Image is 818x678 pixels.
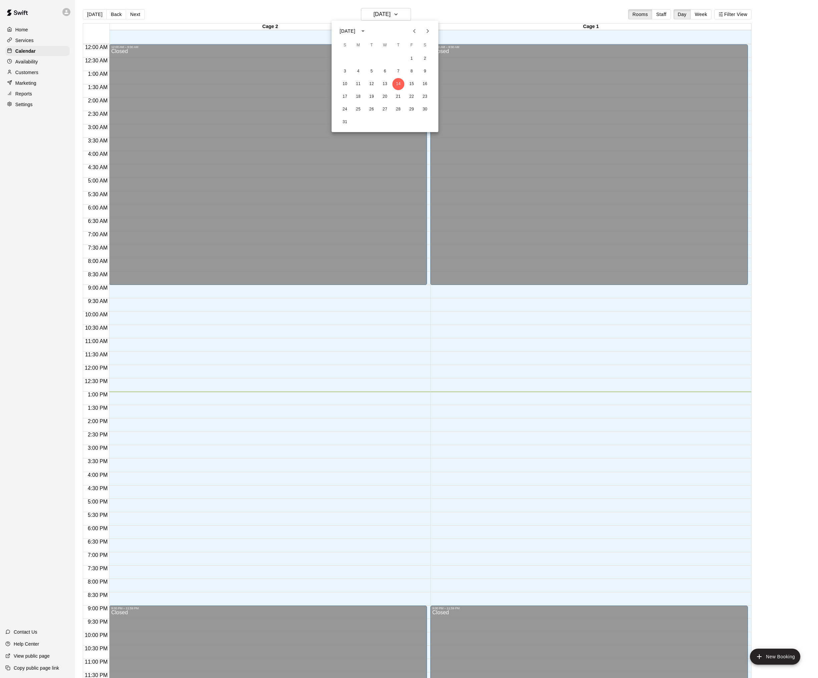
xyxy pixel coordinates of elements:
[392,91,404,103] button: 21
[392,78,404,90] button: 14
[419,103,431,115] button: 30
[366,39,378,52] span: Tuesday
[366,91,378,103] button: 19
[366,78,378,90] button: 12
[419,39,431,52] span: Saturday
[408,24,421,38] button: Previous month
[419,91,431,103] button: 23
[406,53,418,65] button: 1
[352,78,364,90] button: 11
[392,65,404,77] button: 7
[352,39,364,52] span: Monday
[379,91,391,103] button: 20
[379,103,391,115] button: 27
[366,65,378,77] button: 5
[352,91,364,103] button: 18
[379,39,391,52] span: Wednesday
[392,103,404,115] button: 28
[340,28,355,35] div: [DATE]
[419,53,431,65] button: 2
[419,78,431,90] button: 16
[339,103,351,115] button: 24
[379,78,391,90] button: 13
[339,116,351,128] button: 31
[357,25,369,37] button: calendar view is open, switch to year view
[406,91,418,103] button: 22
[406,39,418,52] span: Friday
[421,24,434,38] button: Next month
[339,65,351,77] button: 3
[406,103,418,115] button: 29
[379,65,391,77] button: 6
[352,65,364,77] button: 4
[352,103,364,115] button: 25
[406,65,418,77] button: 8
[339,78,351,90] button: 10
[339,91,351,103] button: 17
[339,39,351,52] span: Sunday
[419,65,431,77] button: 9
[406,78,418,90] button: 15
[366,103,378,115] button: 26
[392,39,404,52] span: Thursday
